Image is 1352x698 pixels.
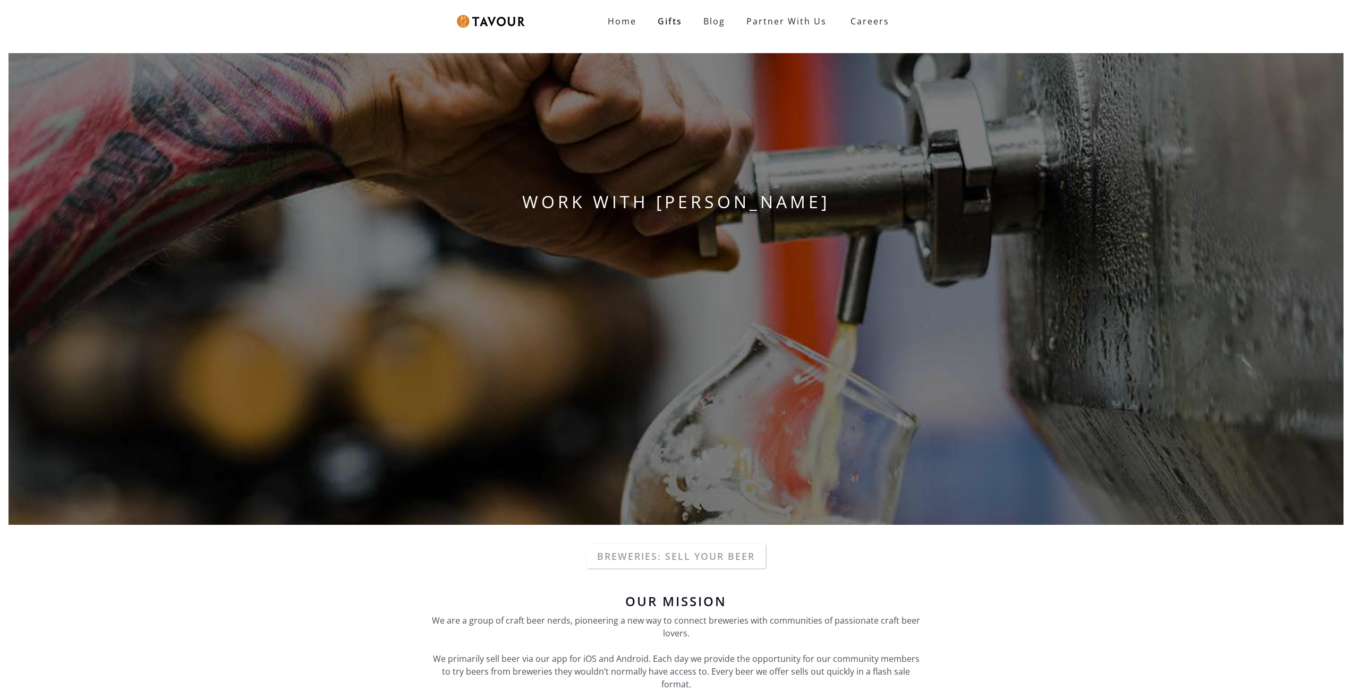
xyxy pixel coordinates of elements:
[8,189,1344,215] h1: WORK WITH [PERSON_NAME]
[586,544,766,568] a: Breweries: Sell your beer
[736,11,837,32] a: Partner With Us
[837,6,897,36] a: Careers
[693,11,736,32] a: Blog
[427,595,926,608] h6: Our Mission
[597,11,647,32] a: Home
[647,11,693,32] a: Gifts
[851,11,889,32] strong: Careers
[608,15,636,27] strong: Home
